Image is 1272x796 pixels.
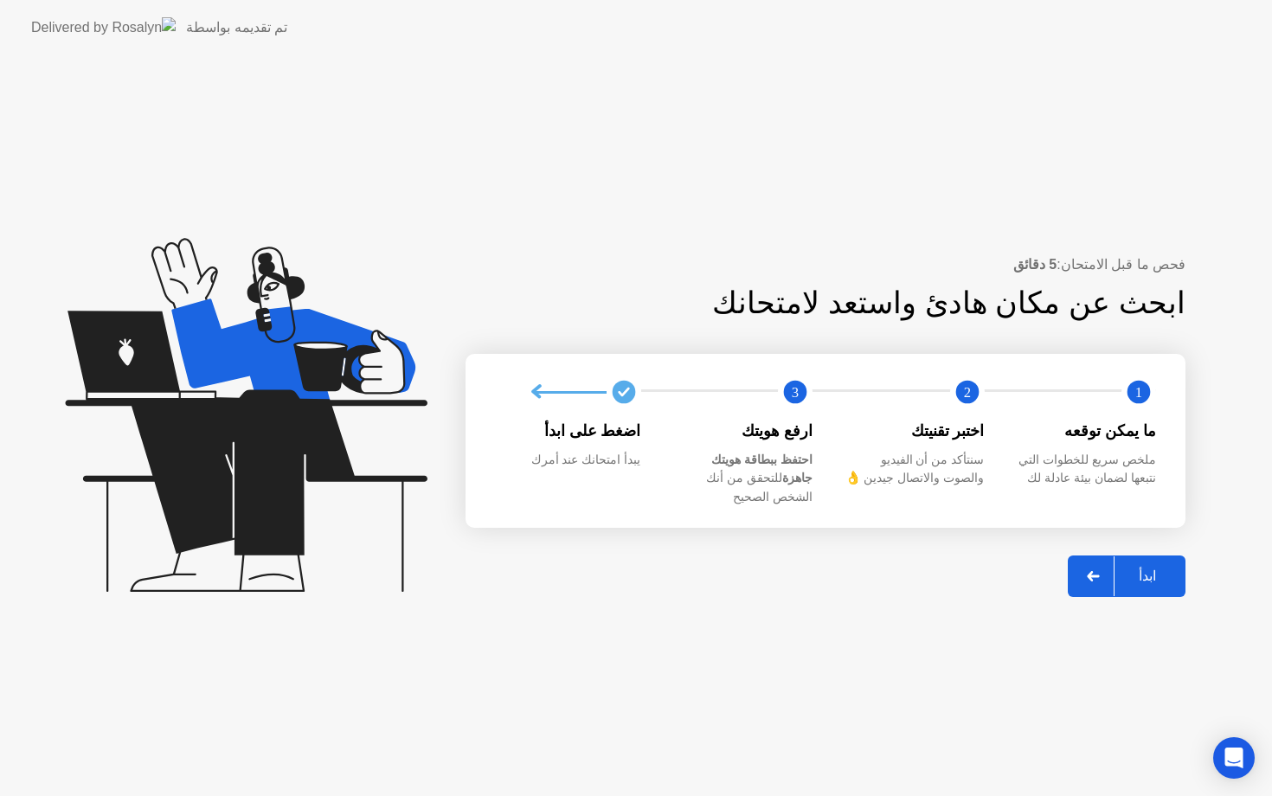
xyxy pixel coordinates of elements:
div: فحص ما قبل الامتحان: [466,254,1185,275]
div: يبدأ امتحانك عند أمرك [497,451,641,470]
button: ابدأ [1068,555,1185,597]
b: 5 دقائق [1013,257,1057,272]
b: احتفظ ببطاقة هويتك جاهزة [711,453,813,485]
img: Delivered by Rosalyn [31,17,176,37]
div: سنتأكد من أن الفيديو والصوت والاتصال جيدين 👌 [840,451,985,488]
div: تم تقديمه بواسطة [186,17,287,38]
div: ما يمكن توقعه [1012,420,1157,442]
div: للتحقق من أنك الشخص الصحيح [669,451,813,507]
text: 3 [792,384,799,401]
div: ملخص سريع للخطوات التي نتبعها لضمان بيئة عادلة لك [1012,451,1157,488]
div: اضغط على ابدأ [497,420,641,442]
div: ابدأ [1115,568,1180,584]
div: Open Intercom Messenger [1213,737,1255,779]
div: اختبر تقنيتك [840,420,985,442]
text: 2 [963,384,970,401]
text: 1 [1135,384,1142,401]
div: ابحث عن مكان هادئ واستعد لامتحانك [576,280,1186,326]
div: ارفع هويتك [669,420,813,442]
